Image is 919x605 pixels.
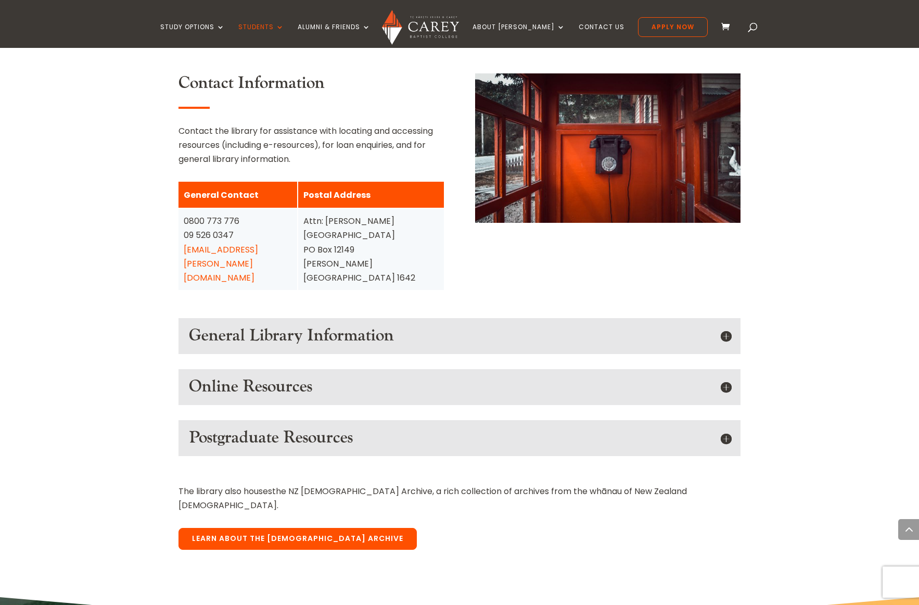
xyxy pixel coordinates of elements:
[189,428,730,448] h5: Postgraduate Resources
[178,528,417,550] a: Learn about the [DEMOGRAPHIC_DATA] Archive
[473,23,565,48] a: About [PERSON_NAME]
[303,214,439,285] div: Attn: [PERSON_NAME][GEOGRAPHIC_DATA] PO Box 12149 [PERSON_NAME] [GEOGRAPHIC_DATA] 1642
[189,326,730,346] h5: General Library Information
[178,73,444,98] h3: Contact Information
[184,244,258,284] a: [EMAIL_ADDRESS][PERSON_NAME][DOMAIN_NAME]
[178,124,444,167] p: Contact the library for assistance with locating and accessing resources (including e-resources),...
[178,485,687,511] span: the NZ [DEMOGRAPHIC_DATA] Archive, a rich collection of archives from the whānau of New Zealand [...
[579,23,624,48] a: Contact Us
[298,23,371,48] a: Alumni & Friends
[178,484,741,512] p: The library also houses
[160,23,225,48] a: Study Options
[382,10,458,45] img: Carey Baptist College
[184,189,259,201] strong: General Contact
[238,23,284,48] a: Students
[184,214,292,285] div: 0800 773 776 09 526 0347
[475,73,741,223] img: Girl reading on the floor in a library
[638,17,708,37] a: Apply Now
[189,377,730,397] h5: Online Resources
[303,189,371,201] strong: Postal Address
